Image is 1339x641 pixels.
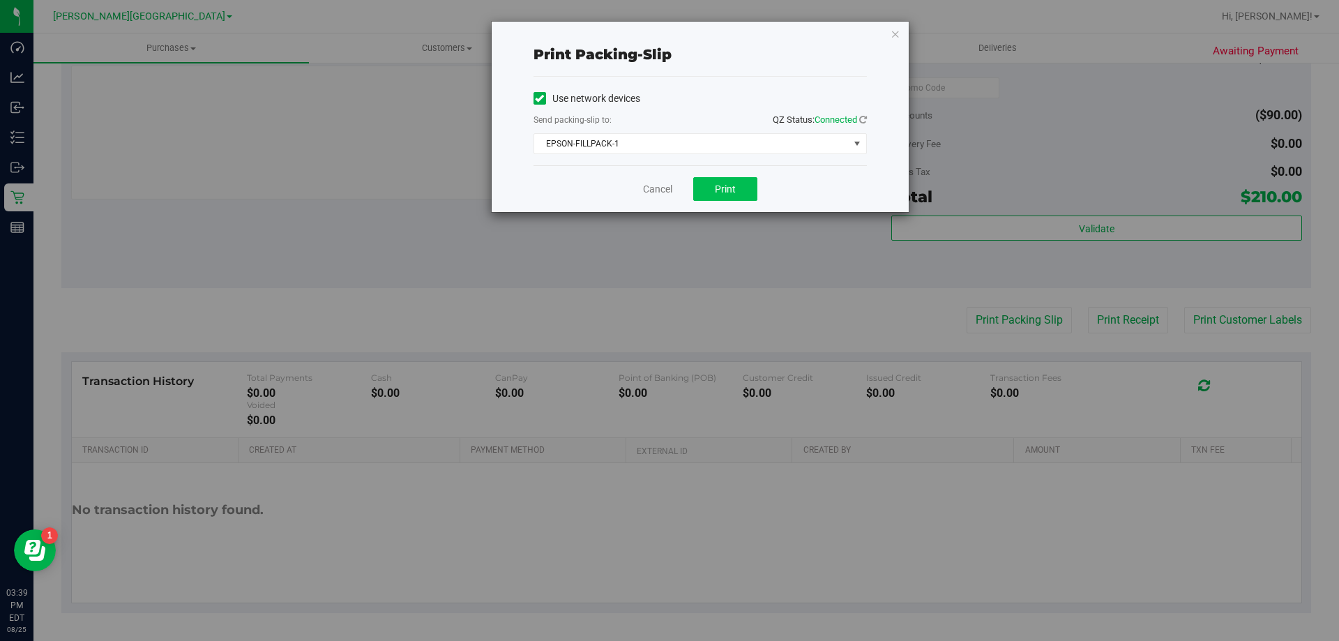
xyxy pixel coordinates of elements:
a: Cancel [643,182,672,197]
button: Print [693,177,757,201]
span: EPSON-FILLPACK-1 [534,134,849,153]
span: QZ Status: [773,114,867,125]
label: Send packing-slip to: [534,114,612,126]
iframe: Resource center unread badge [41,527,58,544]
iframe: Resource center [14,529,56,571]
span: Connected [815,114,857,125]
span: Print packing-slip [534,46,672,63]
span: Print [715,183,736,195]
span: select [848,134,865,153]
label: Use network devices [534,91,640,106]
